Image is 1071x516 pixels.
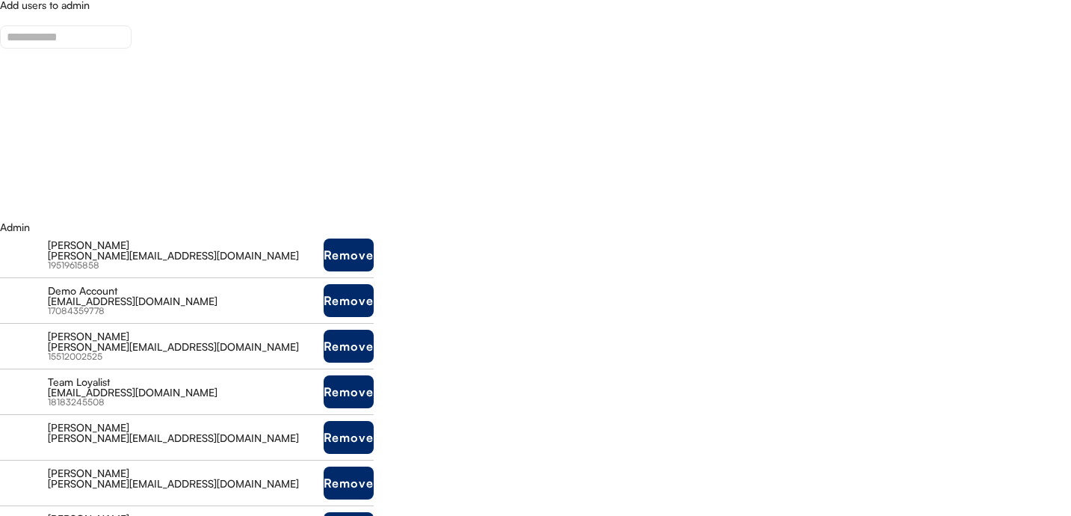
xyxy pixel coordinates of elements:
[12,380,36,404] img: yH5BAEAAAAALAAAAAABAAEAAAIBRAA7
[48,286,324,296] div: Demo Account
[48,261,324,270] div: 19519615858
[12,243,36,267] img: yH5BAEAAAAALAAAAAABAAEAAAIBRAA7
[48,377,324,387] div: Team Loyalist
[12,334,36,358] img: yH5BAEAAAAALAAAAAABAAEAAAIBRAA7
[324,239,374,271] button: Remove
[324,330,374,363] button: Remove
[48,387,324,398] div: [EMAIL_ADDRESS][DOMAIN_NAME]
[48,423,324,433] div: [PERSON_NAME]
[48,479,324,489] div: [PERSON_NAME][EMAIL_ADDRESS][DOMAIN_NAME]
[324,284,374,317] button: Remove
[12,471,36,495] img: yH5BAEAAAAALAAAAAABAAEAAAIBRAA7
[48,468,324,479] div: [PERSON_NAME]
[48,352,324,361] div: 15512002525
[48,331,324,342] div: [PERSON_NAME]
[48,251,324,261] div: [PERSON_NAME][EMAIL_ADDRESS][DOMAIN_NAME]
[324,375,374,408] button: Remove
[48,296,324,307] div: [EMAIL_ADDRESS][DOMAIN_NAME]
[48,433,324,443] div: [PERSON_NAME][EMAIL_ADDRESS][DOMAIN_NAME]
[324,421,374,454] button: Remove
[48,307,324,316] div: 17084359778
[12,426,36,449] img: yH5BAEAAAAALAAAAAABAAEAAAIBRAA7
[48,240,324,251] div: [PERSON_NAME]
[324,467,374,500] button: Remove
[48,342,324,352] div: [PERSON_NAME][EMAIL_ADDRESS][DOMAIN_NAME]
[12,289,36,313] img: yH5BAEAAAAALAAAAAABAAEAAAIBRAA7
[48,398,324,407] div: 18183245508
